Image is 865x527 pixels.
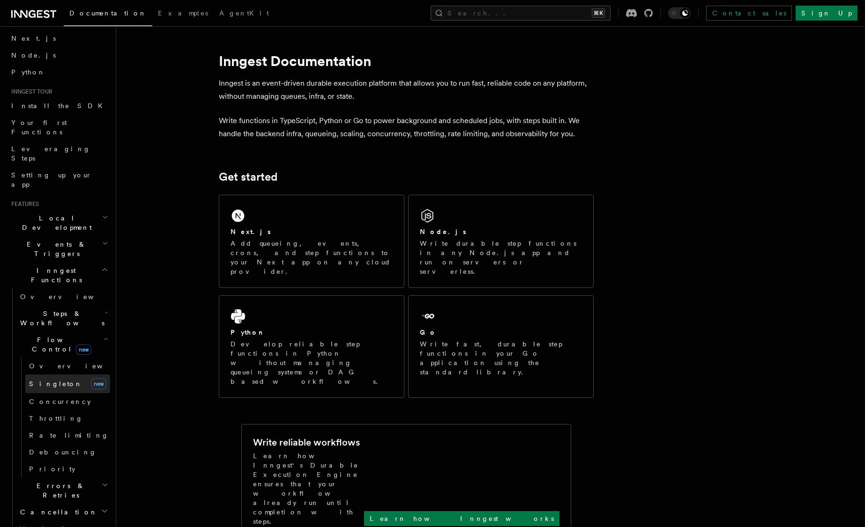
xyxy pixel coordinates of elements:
h2: Node.js [420,227,466,236]
a: Concurrency [25,393,110,410]
a: Rate limiting [25,427,110,444]
span: Events & Triggers [7,240,102,258]
p: Develop reliable step functions in Python without managing queueing systems or DAG based workflows. [231,339,393,386]
h2: Python [231,328,265,337]
span: Setting up your app [11,171,92,188]
span: Your first Functions [11,119,67,136]
a: Node.jsWrite durable step functions in any Node.js app and run on servers or serverless. [408,195,594,288]
span: Examples [158,9,208,17]
p: Write durable step functions in any Node.js app and run on servers or serverless. [420,239,582,276]
p: Write fast, durable step functions in your Go application using the standard library. [420,339,582,377]
span: Node.js [11,51,56,59]
span: Debouncing [29,448,97,456]
button: Flow Controlnew [16,331,110,358]
span: Concurrency [29,398,91,405]
p: Learn how Inngest's Durable Execution Engine ensures that your workflow already run until complet... [253,451,364,526]
a: Your first Functions [7,114,110,140]
span: Steps & Workflows [16,309,104,328]
a: Overview [25,358,110,374]
kbd: ⌘K [592,8,605,18]
span: Inngest Functions [7,266,101,285]
span: Python [11,68,45,76]
a: Documentation [64,3,152,26]
p: Inngest is an event-driven durable execution platform that allows you to run fast, reliable code ... [219,77,594,103]
a: Throttling [25,410,110,427]
button: Search...⌘K [431,6,611,21]
span: new [91,378,106,389]
span: Overview [20,293,117,300]
button: Inngest Functions [7,262,110,288]
a: Leveraging Steps [7,140,110,167]
a: AgentKit [214,3,275,25]
a: Singletonnew [25,374,110,393]
h2: Write reliable workflows [253,436,360,449]
button: Local Development [7,210,110,236]
button: Events & Triggers [7,236,110,262]
a: PythonDevelop reliable step functions in Python without managing queueing systems or DAG based wo... [219,295,404,398]
span: new [76,344,91,355]
a: Debouncing [25,444,110,461]
div: Flow Controlnew [16,358,110,477]
a: Next.jsAdd queueing, events, crons, and step functions to your Next app on any cloud provider. [219,195,404,288]
span: Leveraging Steps [11,145,90,162]
a: Next.js [7,30,110,47]
a: Python [7,64,110,81]
a: Learn how Inngest works [364,511,559,526]
span: Flow Control [16,335,103,354]
a: Sign Up [796,6,858,21]
p: Write functions in TypeScript, Python or Go to power background and scheduled jobs, with steps bu... [219,114,594,140]
a: Install the SDK [7,97,110,114]
button: Toggle dark mode [668,7,691,19]
span: Features [7,200,39,208]
span: Singleton [29,380,82,388]
span: AgentKit [219,9,269,17]
button: Steps & Workflows [16,305,110,331]
a: GoWrite fast, durable step functions in your Go application using the standard library. [408,295,594,398]
h2: Go [420,328,437,337]
button: Cancellation [16,504,110,520]
a: Node.js [7,47,110,64]
a: Get started [219,170,277,183]
span: Rate limiting [29,432,109,439]
span: Throttling [29,415,83,422]
h1: Inngest Documentation [219,52,594,69]
a: Examples [152,3,214,25]
span: Inngest tour [7,88,52,95]
button: Errors & Retries [16,477,110,504]
span: Next.js [11,35,56,42]
span: Local Development [7,213,102,232]
h2: Next.js [231,227,271,236]
a: Contact sales [706,6,792,21]
span: Errors & Retries [16,481,102,500]
span: Overview [29,362,126,370]
a: Priority [25,461,110,477]
a: Overview [16,288,110,305]
p: Learn how Inngest works [370,514,554,523]
span: Documentation [69,9,147,17]
span: Priority [29,465,75,473]
p: Add queueing, events, crons, and step functions to your Next app on any cloud provider. [231,239,393,276]
span: Install the SDK [11,102,108,110]
a: Setting up your app [7,167,110,193]
span: Cancellation [16,507,97,517]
